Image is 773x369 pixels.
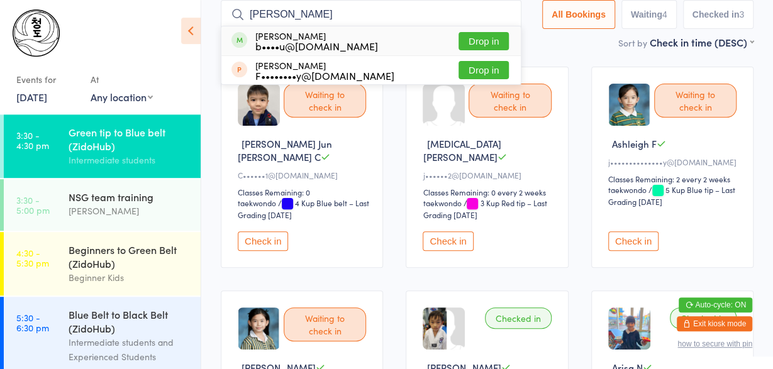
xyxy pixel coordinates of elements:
[69,307,190,335] div: Blue Belt to Black Belt (ZidoHub)
[4,179,201,231] a: 3:30 -5:00 pmNSG team training[PERSON_NAME]
[677,339,752,348] button: how to secure with pin
[662,9,667,19] div: 4
[255,41,378,51] div: b••••u@[DOMAIN_NAME]
[69,204,190,218] div: [PERSON_NAME]
[69,270,190,285] div: Beginner Kids
[608,184,735,207] span: / 5 Kup Blue tip – Last Grading [DATE]
[739,9,744,19] div: 3
[16,195,50,215] time: 3:30 - 5:00 pm
[459,61,509,79] button: Drop in
[69,190,190,204] div: NSG team training
[4,232,201,295] a: 4:30 -5:30 pmBeginners to Green Belt (ZidoHub)Beginner Kids
[69,125,190,153] div: Green tip to Blue belt (ZidoHub)
[608,307,650,350] img: image1719225552.png
[284,84,366,118] div: Waiting to check in
[423,197,461,208] div: taekwondo
[469,84,551,118] div: Waiting to check in
[423,170,555,180] div: j••••••2@[DOMAIN_NAME]
[16,248,49,268] time: 4:30 - 5:30 pm
[255,31,378,51] div: [PERSON_NAME]
[608,173,740,184] div: Classes Remaining: 2 every 2 weeks
[238,197,369,220] span: / 4 Kup Blue belt – Last Grading [DATE]
[670,307,737,329] div: Checked in
[69,243,190,270] div: Beginners to Green Belt (ZidoHub)
[238,84,280,126] img: image1675610028.png
[69,153,190,167] div: Intermediate students
[16,90,47,104] a: [DATE]
[238,231,288,251] button: Check in
[608,231,659,251] button: Check in
[238,307,280,350] img: image1690361680.png
[677,316,752,331] button: Exit kiosk mode
[16,130,49,150] time: 3:30 - 4:30 pm
[4,114,201,178] a: 3:30 -4:30 pmGreen tip to Blue belt (ZidoHub)Intermediate students
[284,307,366,341] div: Waiting to check in
[238,170,370,180] div: C••••••1@[DOMAIN_NAME]
[16,69,78,90] div: Events for
[423,137,501,163] span: [MEDICAL_DATA][PERSON_NAME]
[485,307,552,329] div: Checked in
[459,32,509,50] button: Drop in
[423,307,447,350] img: image1597907183.png
[13,9,60,57] img: Chungdo Taekwondo
[238,197,276,208] div: taekwondo
[255,70,394,80] div: F••••••••y@[DOMAIN_NAME]
[608,84,650,126] img: image1690361699.png
[423,231,473,251] button: Check in
[238,137,332,163] span: [PERSON_NAME] Jun [PERSON_NAME] C
[69,335,190,364] div: Intermediate students and Experienced Students
[608,184,647,195] div: taekwondo
[679,297,752,312] button: Auto-cycle: ON
[618,36,647,49] label: Sort by
[612,137,657,150] span: Ashleigh F
[91,90,153,104] div: Any location
[91,69,153,90] div: At
[654,84,737,118] div: Waiting to check in
[608,157,740,167] div: j••••••••••••••y@[DOMAIN_NAME]
[650,35,754,49] div: Check in time (DESC)
[423,197,547,220] span: / 3 Kup Red tip – Last Grading [DATE]
[238,187,370,197] div: Classes Remaining: 0
[255,60,394,80] div: [PERSON_NAME]
[423,187,555,197] div: Classes Remaining: 0 every 2 weeks
[16,312,49,333] time: 5:30 - 6:30 pm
